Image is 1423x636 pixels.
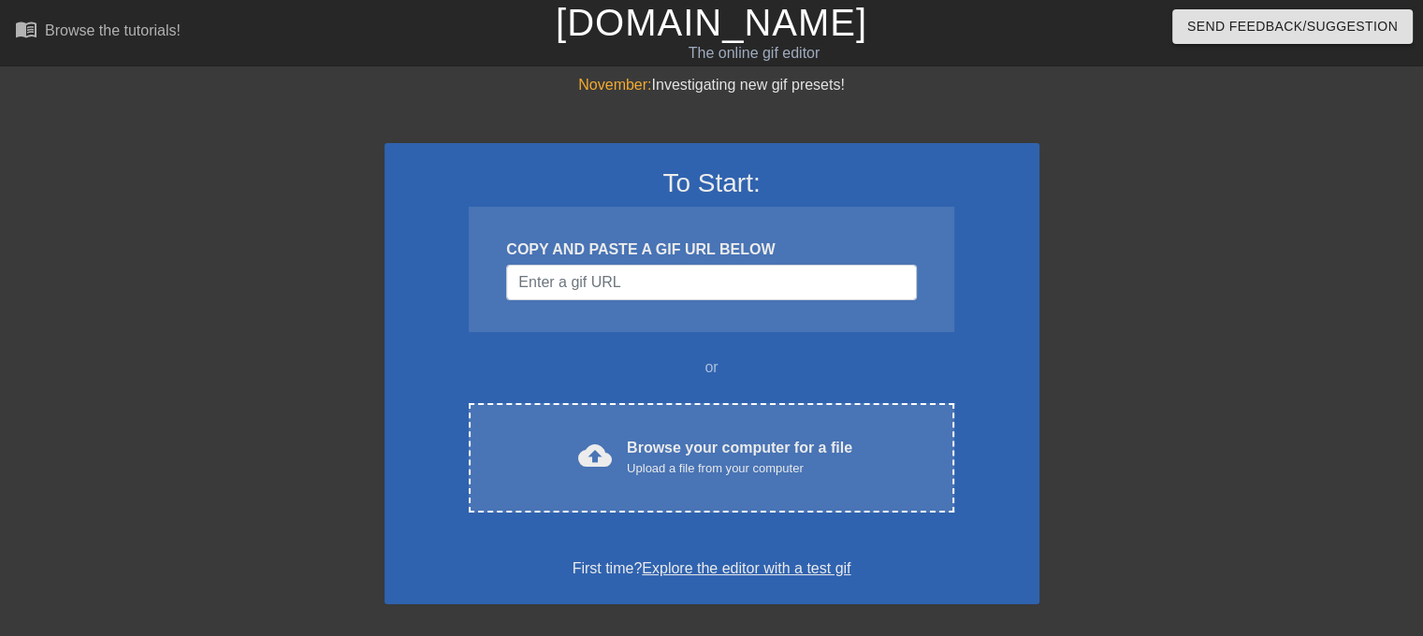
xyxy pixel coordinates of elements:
a: [DOMAIN_NAME] [556,2,867,43]
span: menu_book [15,18,37,40]
div: The online gif editor [484,42,1024,65]
div: Investigating new gif presets! [385,74,1039,96]
div: Browse the tutorials! [45,22,181,38]
div: or [433,356,991,379]
span: cloud_upload [578,439,612,472]
h3: To Start: [409,167,1015,199]
a: Browse the tutorials! [15,18,181,47]
button: Send Feedback/Suggestion [1172,9,1413,44]
a: Explore the editor with a test gif [642,560,850,576]
span: Send Feedback/Suggestion [1187,15,1398,38]
span: November: [578,77,651,93]
div: Upload a file from your computer [627,459,852,478]
input: Username [506,265,916,300]
div: Browse your computer for a file [627,437,852,478]
div: COPY AND PASTE A GIF URL BELOW [506,238,916,261]
div: First time? [409,557,1015,580]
